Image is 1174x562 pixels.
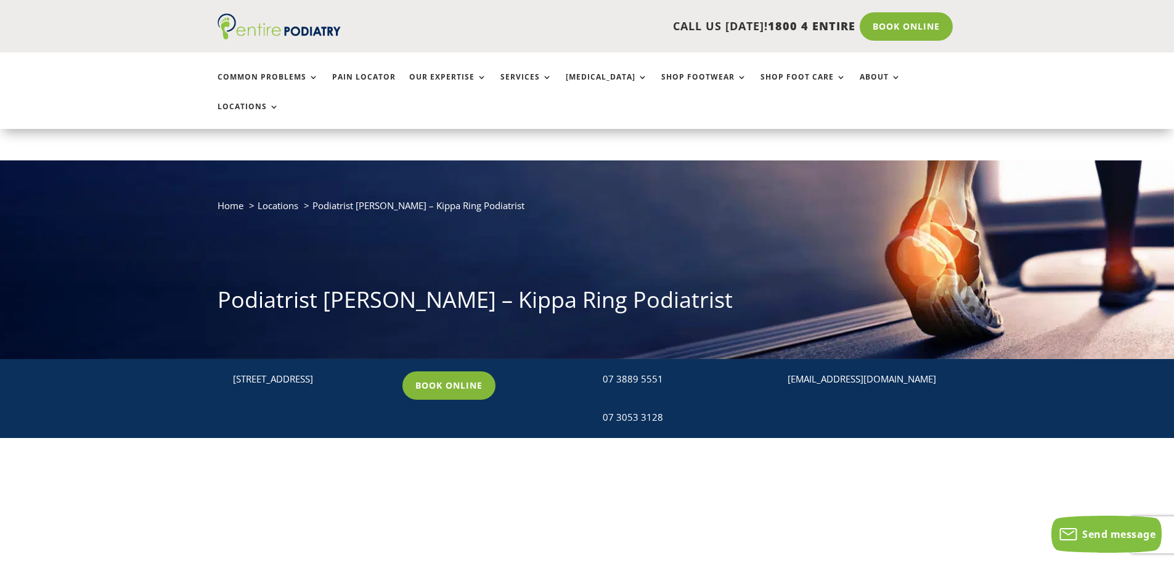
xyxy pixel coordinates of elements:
[218,30,341,42] a: Entire Podiatry
[218,199,243,212] a: Home
[500,73,552,99] a: Services
[332,73,396,99] a: Pain Locator
[218,197,957,223] nav: breadcrumb
[218,14,341,39] img: logo (1)
[218,102,279,129] a: Locations
[218,73,319,99] a: Common Problems
[860,12,953,41] a: Book Online
[258,199,298,212] a: Locations
[603,410,761,426] div: 07 3053 3128
[768,19,855,33] span: 1800 4 ENTIRE
[661,73,747,99] a: Shop Footwear
[312,199,524,212] span: Podiatrist [PERSON_NAME] – Kippa Ring Podiatrist
[566,73,648,99] a: [MEDICAL_DATA]
[788,373,936,385] a: [EMAIL_ADDRESS][DOMAIN_NAME]
[760,73,846,99] a: Shop Foot Care
[218,284,957,321] h1: Podiatrist [PERSON_NAME] – Kippa Ring Podiatrist
[402,371,495,400] a: Book Online
[409,73,487,99] a: Our Expertise
[860,73,901,99] a: About
[1082,527,1156,541] span: Send message
[233,371,391,387] div: [STREET_ADDRESS]
[388,19,855,35] p: CALL US [DATE]!
[1051,516,1162,553] button: Send message
[603,371,761,387] div: 07 3889 5551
